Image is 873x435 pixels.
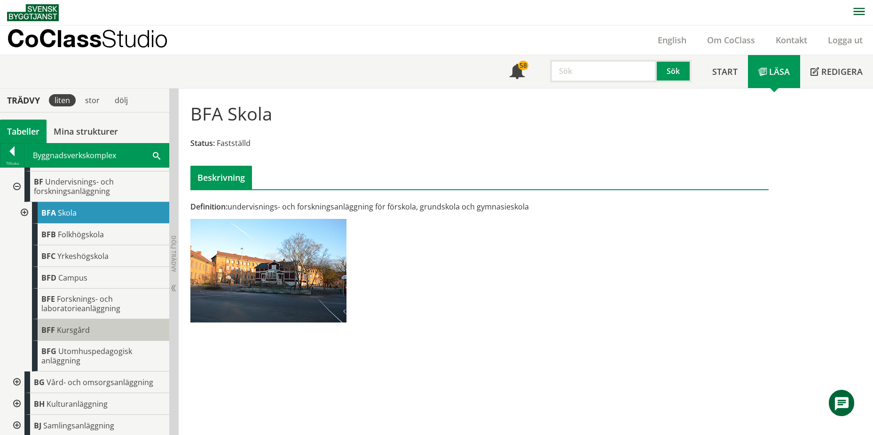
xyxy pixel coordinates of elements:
span: Forsknings- och laboratorieanläggning [41,294,120,314]
a: Redigera [800,55,873,88]
img: Svensk Byggtjänst [7,4,59,21]
a: Mina strukturer [47,120,125,143]
div: stor [79,94,105,106]
span: Campus [58,273,87,283]
a: Kontakt [765,34,818,46]
div: Byggnadsverkskomplex [24,144,169,167]
span: BFG [41,346,56,356]
a: 58 [499,55,535,88]
span: Studio [102,24,168,52]
span: Fastställd [217,138,251,148]
span: Notifikationer [510,65,525,80]
span: Status: [190,138,215,148]
span: Redigera [821,66,863,77]
span: BFA [41,208,56,218]
span: Undervisnings- och forskningsanläggning [34,177,114,196]
button: Sök [657,60,692,82]
span: Vård- och omsorgsanläggning [47,377,153,387]
input: Sök [550,60,657,82]
span: Samlingsanläggning [43,420,114,431]
div: Beskrivning [190,166,252,189]
span: BFB [41,229,56,240]
span: Skola [58,208,77,218]
span: Kulturanläggning [47,399,108,409]
span: Yrkeshögskola [57,251,109,261]
span: BFF [41,325,55,335]
span: BF [34,177,43,187]
a: English [647,34,697,46]
span: Kursgård [57,325,90,335]
div: Tillbaka [0,160,24,167]
a: CoClassStudio [7,25,188,55]
a: Om CoClass [697,34,765,46]
span: Sök i tabellen [153,150,160,160]
a: Läsa [748,55,800,88]
span: BH [34,399,45,409]
p: CoClass [7,33,168,44]
span: Start [712,66,738,77]
h1: BFA Skola [190,103,272,124]
div: dölj [109,94,134,106]
div: undervisnings- och forskningsanläggning för förskola, grundskola och gymnasieskola [190,201,571,212]
span: Läsa [769,66,790,77]
span: Utomhuspedagogisk anläggning [41,346,132,366]
span: Definition: [190,201,228,212]
span: BFC [41,251,55,261]
span: BJ [34,420,41,431]
img: bfa-skola.jpg [190,219,346,322]
span: BFE [41,294,55,304]
span: Folkhögskola [58,229,104,240]
span: BG [34,377,45,387]
div: Trädvy [2,95,45,105]
a: Logga ut [818,34,873,46]
div: liten [49,94,76,106]
div: 58 [518,61,528,70]
span: BFD [41,273,56,283]
a: Start [702,55,748,88]
span: Dölj trädvy [170,235,178,272]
